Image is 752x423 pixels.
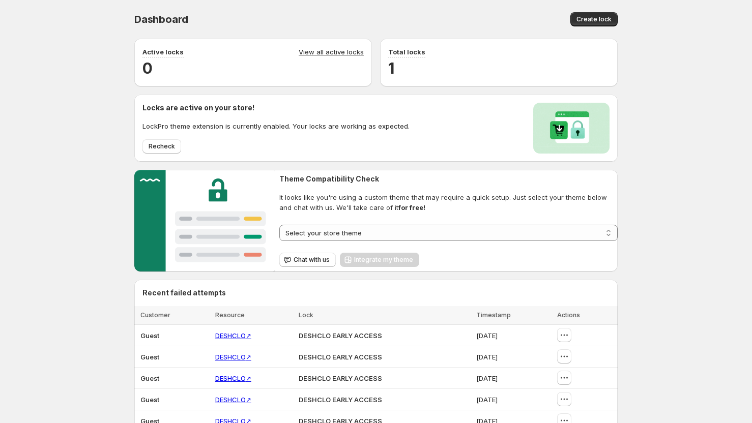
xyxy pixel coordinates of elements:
span: DESHCLO EARLY ACCESS [299,396,382,404]
h2: Recent failed attempts [142,288,226,298]
span: Chat with us [294,256,330,264]
button: Chat with us [279,253,336,267]
a: View all active locks [299,47,364,58]
p: Total locks [388,47,425,57]
img: Customer support [134,170,275,271]
span: It looks like you're using a custom theme that may require a quick setup. Just select your theme ... [279,192,618,213]
strong: for free! [398,203,425,211]
span: DESHCLO EARLY ACCESS [299,331,382,340]
h2: 0 [142,58,364,78]
h2: Locks are active on your store! [142,103,410,113]
h2: 1 [388,58,610,78]
span: DESHCLO EARLY ACCESS [299,374,382,382]
span: Timestamp [476,311,511,319]
span: DESHCLO EARLY ACCESS [299,353,382,361]
span: Lock [299,311,313,319]
a: DESHCLO↗ [215,396,251,404]
span: Dashboard [134,13,188,25]
img: Locks activated [533,103,610,154]
span: Guest [140,396,159,404]
span: Create lock [576,15,612,23]
span: [DATE] [476,374,498,382]
button: Create lock [570,12,618,26]
span: [DATE] [476,331,498,340]
a: DESHCLO↗ [215,331,251,340]
a: DESHCLO↗ [215,353,251,361]
span: Recheck [149,142,175,150]
span: Guest [140,353,159,361]
span: [DATE] [476,353,498,361]
h2: Theme Compatibility Check [279,174,618,184]
span: Guest [140,331,159,340]
a: DESHCLO↗ [215,374,251,382]
button: Recheck [142,139,181,154]
span: [DATE] [476,396,498,404]
span: Guest [140,374,159,382]
p: Active locks [142,47,184,57]
span: Actions [557,311,580,319]
p: LockPro theme extension is currently enabled. Your locks are working as expected. [142,121,410,131]
span: Customer [140,311,170,319]
span: Resource [215,311,245,319]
